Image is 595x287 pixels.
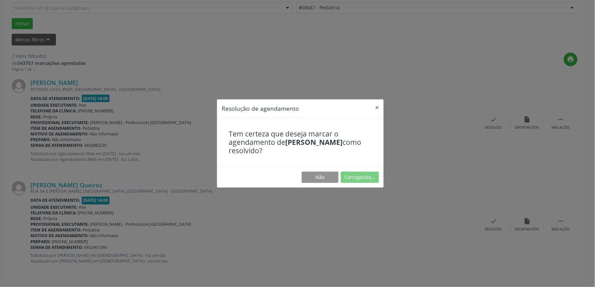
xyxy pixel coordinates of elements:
[370,99,384,116] button: Close
[285,137,343,147] b: [PERSON_NAME]
[229,130,372,155] h4: Tem certeza que deseja marcar o agendamento de como resolvido?
[222,104,299,113] h5: Resolução de agendamento
[302,172,339,183] button: Não
[341,172,379,183] button: Carregando...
